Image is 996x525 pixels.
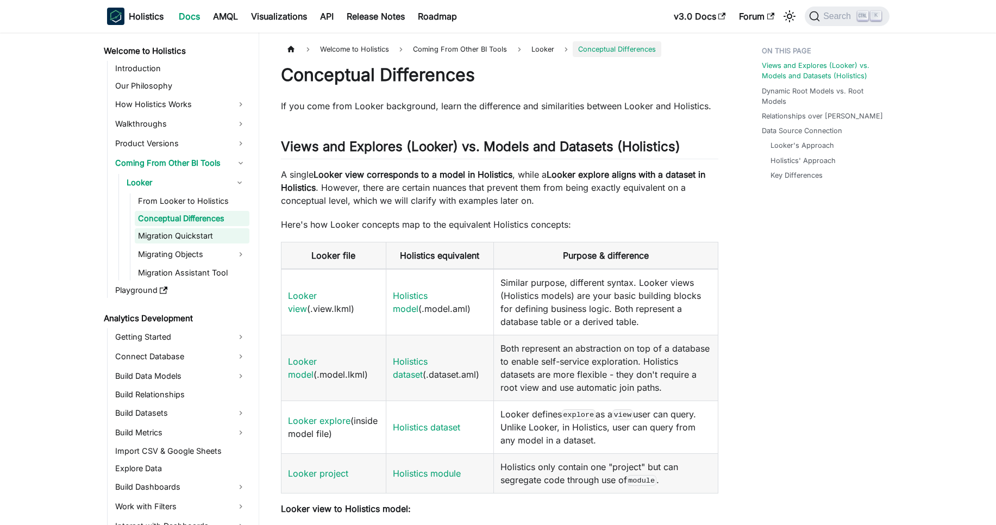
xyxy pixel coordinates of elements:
button: Collapse sidebar category 'Looker' [230,174,249,191]
a: Import CSV & Google Sheets [112,443,249,459]
a: API [314,8,340,25]
strong: Looker view corresponds to a model in Holistics [314,169,512,180]
a: From Looker to Holistics [135,193,249,209]
a: Build Metrics [112,424,249,441]
strong: Looker view to Holistics model: [281,503,411,514]
a: Holistics model [393,290,428,314]
a: Home page [281,41,302,57]
span: Search [820,11,857,21]
a: Getting Started [112,328,249,346]
span: Welcome to Holistics [315,41,394,57]
a: Docs [172,8,206,25]
a: Holistics dataset [393,422,460,433]
a: Looker project [288,468,348,479]
a: Dynamic Root Models vs. Root Models [762,86,883,107]
a: Holistics' Approach [771,155,836,166]
a: Holistics module [393,468,461,479]
a: Looker model [288,356,317,380]
a: Migration Quickstart [135,228,249,243]
a: Introduction [112,61,249,76]
a: Holistics dataset [393,356,428,380]
a: AMQL [206,8,245,25]
nav: Docs sidebar [96,33,259,525]
td: (.model.lkml) [281,335,386,401]
a: Connect Database [112,348,249,365]
kbd: K [870,11,881,21]
a: Key Differences [771,170,823,180]
p: If you come from Looker background, learn the difference and similarities between Looker and Holi... [281,99,718,112]
a: Migration Assistant Tool [135,265,249,280]
p: Here's how Looker concepts map to the equivalent Holistics concepts: [281,218,718,231]
button: Search (Ctrl+K) [805,7,889,26]
a: Build Dashboards [112,478,249,496]
td: (inside model file) [281,401,386,454]
a: Build Data Models [112,367,249,385]
h2: Views and Explores (Looker) vs. Models and Datasets (Holistics) [281,139,718,159]
a: Looker view [288,290,317,314]
a: Data Source Connection [762,126,842,136]
p: A single , while a . However, there are certain nuances that prevent them from being exactly equi... [281,168,718,207]
nav: Breadcrumbs [281,41,718,57]
a: Our Philosophy [112,78,249,93]
code: view [612,409,633,420]
td: Similar purpose, different syntax. Looker views (Holistics models) are your basic building blocks... [493,269,718,335]
td: (.model.aml) [386,269,493,335]
code: explore [562,409,596,420]
button: Switch between dark and light mode (currently light mode) [781,8,798,25]
a: Conceptual Differences [135,211,249,226]
td: Both represent an abstraction on top of a database to enable self-service exploration. Holistics ... [493,335,718,401]
td: Looker defines as a user can query. Unlike Looker, in Holistics, user can query from any model in... [493,401,718,454]
td: (.view.lkml) [281,269,386,335]
code: module [627,475,656,486]
a: Looker explore [288,415,350,426]
a: Walkthroughs [112,115,249,133]
a: Migrating Objects [135,246,249,263]
a: Roadmap [411,8,463,25]
a: Product Versions [112,135,249,152]
a: HolisticsHolistics [107,8,164,25]
a: Release Notes [340,8,411,25]
a: Forum [732,8,781,25]
a: Build Relationships [112,387,249,402]
b: Holistics [129,10,164,23]
a: v3.0 Docs [667,8,732,25]
a: Looker [526,41,560,57]
a: Build Datasets [112,404,249,422]
a: Visualizations [245,8,314,25]
a: Looker [123,174,230,191]
a: Looker's Approach [771,140,834,151]
a: Playground [112,283,249,298]
img: Holistics [107,8,124,25]
a: Welcome to Holistics [101,43,249,59]
a: Explore Data [112,461,249,476]
span: Conceptual Differences [573,41,661,57]
a: Coming From Other BI Tools [112,154,249,172]
th: Holistics equivalent [386,242,493,270]
a: How Holistics Works [112,96,249,113]
span: Looker [531,45,554,53]
span: Coming From Other BI Tools [408,41,512,57]
th: Purpose & difference [493,242,718,270]
a: Views and Explores (Looker) vs. Models and Datasets (Holistics) [762,60,883,81]
a: Work with Filters [112,498,249,515]
td: Holistics only contain one "project" but can segregate code through use of . [493,454,718,493]
th: Looker file [281,242,386,270]
h1: Conceptual Differences [281,64,718,86]
a: Relationships over [PERSON_NAME] [762,111,883,121]
td: (.dataset.aml) [386,335,493,401]
a: Analytics Development [101,311,249,326]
